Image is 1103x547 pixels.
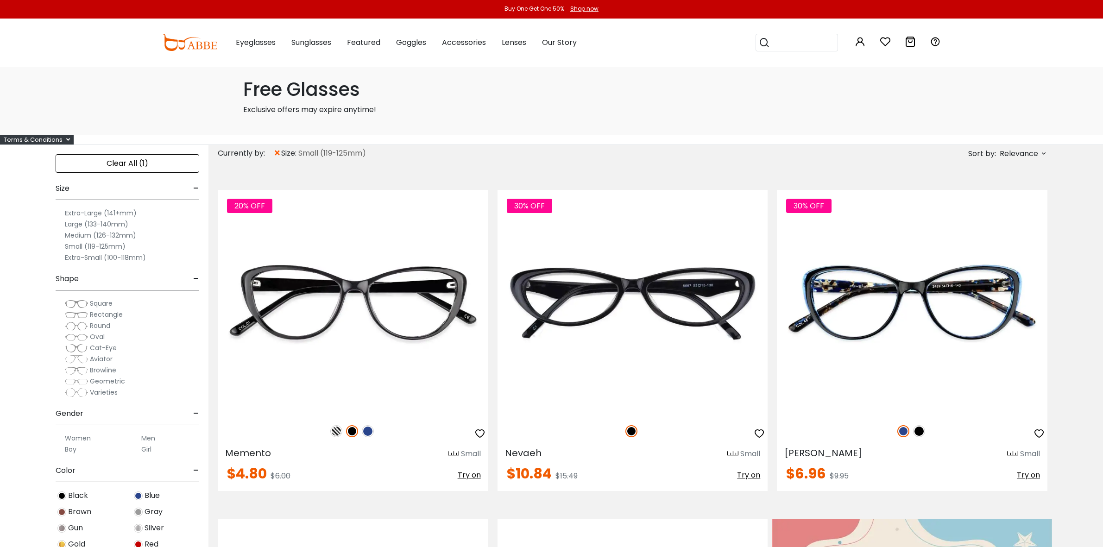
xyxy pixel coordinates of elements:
[281,148,298,159] span: size:
[897,425,909,437] img: Blue
[145,490,160,501] span: Blue
[65,344,88,353] img: Cat-Eye.png
[346,425,358,437] img: Black
[193,177,199,200] span: -
[68,506,91,517] span: Brown
[134,491,143,500] img: Blue
[625,425,637,437] img: Black
[193,402,199,425] span: -
[65,310,88,320] img: Rectangle.png
[145,506,163,517] span: Gray
[448,451,459,458] img: size ruler
[442,37,486,48] span: Accessories
[145,522,164,534] span: Silver
[65,207,137,219] label: Extra-Large (141+mm)
[65,252,146,263] label: Extra-Small (100-118mm)
[298,148,366,159] span: Small (119-125mm)
[65,333,88,342] img: Oval.png
[56,177,69,200] span: Size
[57,491,66,500] img: Black
[1017,467,1040,484] button: Try on
[396,37,426,48] span: Goggles
[68,490,88,501] span: Black
[227,199,272,213] span: 20% OFF
[90,299,113,308] span: Square
[193,459,199,482] span: -
[1000,145,1038,162] span: Relevance
[90,332,105,341] span: Oval
[227,464,267,484] span: $4.80
[542,37,577,48] span: Our Story
[505,446,542,459] span: Nevaeh
[163,34,217,51] img: abbeglasses.com
[737,467,760,484] button: Try on
[56,154,199,173] div: Clear All (1)
[65,219,128,230] label: Large (133-140mm)
[570,5,599,13] div: Shop now
[65,321,88,331] img: Round.png
[1020,448,1040,459] div: Small
[218,145,273,162] div: Currently by:
[458,470,481,480] span: Try on
[777,190,1047,415] a: Blue Olga - Plastic Eyeglasses
[243,104,860,115] p: Exclusive offers may expire anytime!
[134,524,143,533] img: Silver
[90,343,117,352] span: Cat-Eye
[225,446,271,459] span: Memento
[90,365,116,375] span: Browline
[786,199,832,213] span: 30% OFF
[330,425,342,437] img: Pattern
[740,448,760,459] div: Small
[90,377,125,386] span: Geometric
[830,471,849,481] span: $9.95
[57,524,66,533] img: Gun
[566,5,599,13] a: Shop now
[347,37,380,48] span: Featured
[913,425,925,437] img: Black
[243,78,860,101] h1: Free Glasses
[498,190,768,415] img: Black Nevaeh - Acetate ,Universal Bridge Fit
[65,299,88,308] img: Square.png
[65,241,126,252] label: Small (119-125mm)
[57,508,66,516] img: Brown
[461,448,481,459] div: Small
[507,464,552,484] span: $10.84
[65,388,88,397] img: Varieties.png
[90,321,110,330] span: Round
[362,425,374,437] img: Blue
[68,522,83,534] span: Gun
[90,388,118,397] span: Varieties
[56,268,79,290] span: Shape
[271,471,290,481] span: $6.00
[65,366,88,375] img: Browline.png
[218,190,488,415] img: Black Memento - Acetate ,Universal Bridge Fit
[141,444,151,455] label: Girl
[968,148,996,159] span: Sort by:
[727,451,738,458] img: size ruler
[65,444,76,455] label: Boy
[507,199,552,213] span: 30% OFF
[555,471,578,481] span: $15.49
[65,433,91,444] label: Women
[273,145,281,162] span: ×
[458,467,481,484] button: Try on
[134,508,143,516] img: Gray
[90,310,123,319] span: Rectangle
[737,470,760,480] span: Try on
[193,268,199,290] span: -
[56,402,83,425] span: Gender
[65,377,88,386] img: Geometric.png
[65,355,88,364] img: Aviator.png
[141,433,155,444] label: Men
[784,446,862,459] span: [PERSON_NAME]
[786,464,826,484] span: $6.96
[90,354,113,364] span: Aviator
[291,37,331,48] span: Sunglasses
[504,5,564,13] div: Buy One Get One 50%
[1017,470,1040,480] span: Try on
[502,37,526,48] span: Lenses
[236,37,276,48] span: Eyeglasses
[1007,451,1018,458] img: size ruler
